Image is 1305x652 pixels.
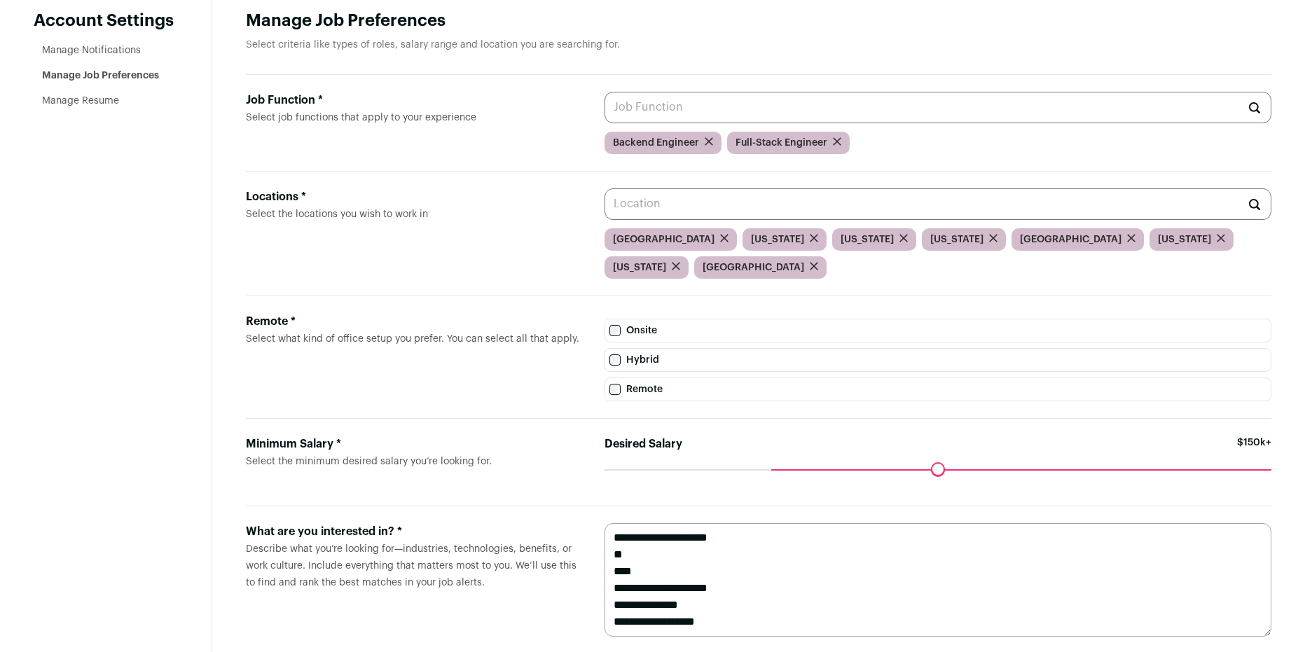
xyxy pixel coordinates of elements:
span: $150k+ [1237,436,1271,469]
span: Select job functions that apply to your experience [246,113,476,123]
span: [GEOGRAPHIC_DATA] [613,233,714,247]
a: Manage Job Preferences [42,71,159,81]
span: Describe what you’re looking for—industries, technologies, benefits, or work culture. Include eve... [246,544,576,588]
span: [US_STATE] [613,261,666,275]
span: [US_STATE] [751,233,804,247]
span: [GEOGRAPHIC_DATA] [1020,233,1121,247]
div: Minimum Salary * [246,436,582,452]
a: Manage Resume [42,96,119,106]
header: Account Settings [34,10,178,32]
a: Manage Notifications [42,46,141,55]
input: Remote [609,384,621,395]
input: Location [605,188,1271,220]
label: Remote [605,377,1271,401]
div: What are you interested in? * [246,523,582,540]
label: Onsite [605,319,1271,342]
span: [US_STATE] [930,233,983,247]
input: Onsite [609,325,621,336]
span: Full-Stack Engineer [736,136,827,150]
p: Select criteria like types of roles, salary range and location you are searching for. [246,38,1271,52]
label: Hybrid [605,348,1271,372]
span: Backend Engineer [613,136,699,150]
h1: Manage Job Preferences [246,10,1271,32]
span: [US_STATE] [841,233,894,247]
span: Select the minimum desired salary you’re looking for. [246,457,492,466]
div: Job Function * [246,92,582,109]
span: Select the locations you wish to work in [246,209,428,219]
label: Desired Salary [605,436,682,452]
div: Locations * [246,188,582,205]
span: [GEOGRAPHIC_DATA] [703,261,804,275]
input: Hybrid [609,354,621,366]
div: Remote * [246,313,582,330]
input: Job Function [605,92,1271,123]
span: Select what kind of office setup you prefer. You can select all that apply. [246,334,579,344]
span: [US_STATE] [1158,233,1211,247]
